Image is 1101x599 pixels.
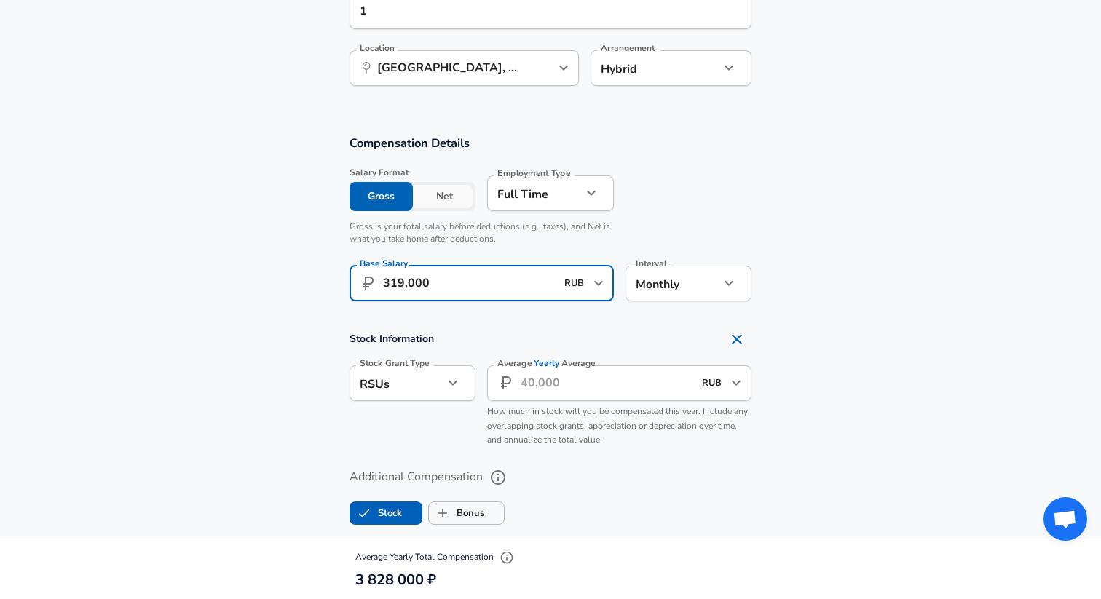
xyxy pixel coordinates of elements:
label: Interval [636,259,667,268]
div: Full Time [487,175,581,211]
span: Yearly [534,357,560,369]
input: 100,000 [383,266,556,301]
label: Stock Grant Type [360,359,430,368]
button: Remove Section [722,325,751,354]
button: BonusBonus [428,501,505,525]
div: Открытый чат [1043,497,1087,541]
label: Stock [350,499,402,527]
button: Gross [350,182,413,211]
button: Explain Total Compensation [496,547,518,568]
label: Arrangement [601,44,655,52]
input: USD [698,372,727,394]
h3: Compensation Details [350,135,751,151]
button: Net [413,182,476,211]
label: Additional Compensation [350,465,751,490]
span: How much in stock will you be compensated this year. Include any overlapping stock grants, apprec... [487,405,748,446]
span: Bonus [429,499,457,527]
label: Location [360,44,394,52]
div: Hybrid [591,50,698,86]
label: Bonus [429,499,484,527]
button: Open [553,57,574,78]
button: Open [726,373,746,393]
button: Open [588,273,609,293]
div: RSUs [350,365,443,401]
button: help [486,465,510,490]
h4: Stock Information [350,325,751,354]
div: Monthly [626,266,719,301]
label: Base Salary [360,259,408,268]
span: Average Yearly Total Compensation [355,551,518,563]
span: Salary Format [350,167,475,179]
span: Stock [350,499,378,527]
input: USD [560,272,589,295]
label: Employment Type [497,169,571,178]
input: 40,000 [521,365,693,401]
p: Gross is your total salary before deductions (e.g., taxes), and Net is what you take home after d... [350,221,614,245]
label: Average Average [497,359,596,368]
button: StockStock [350,501,422,525]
